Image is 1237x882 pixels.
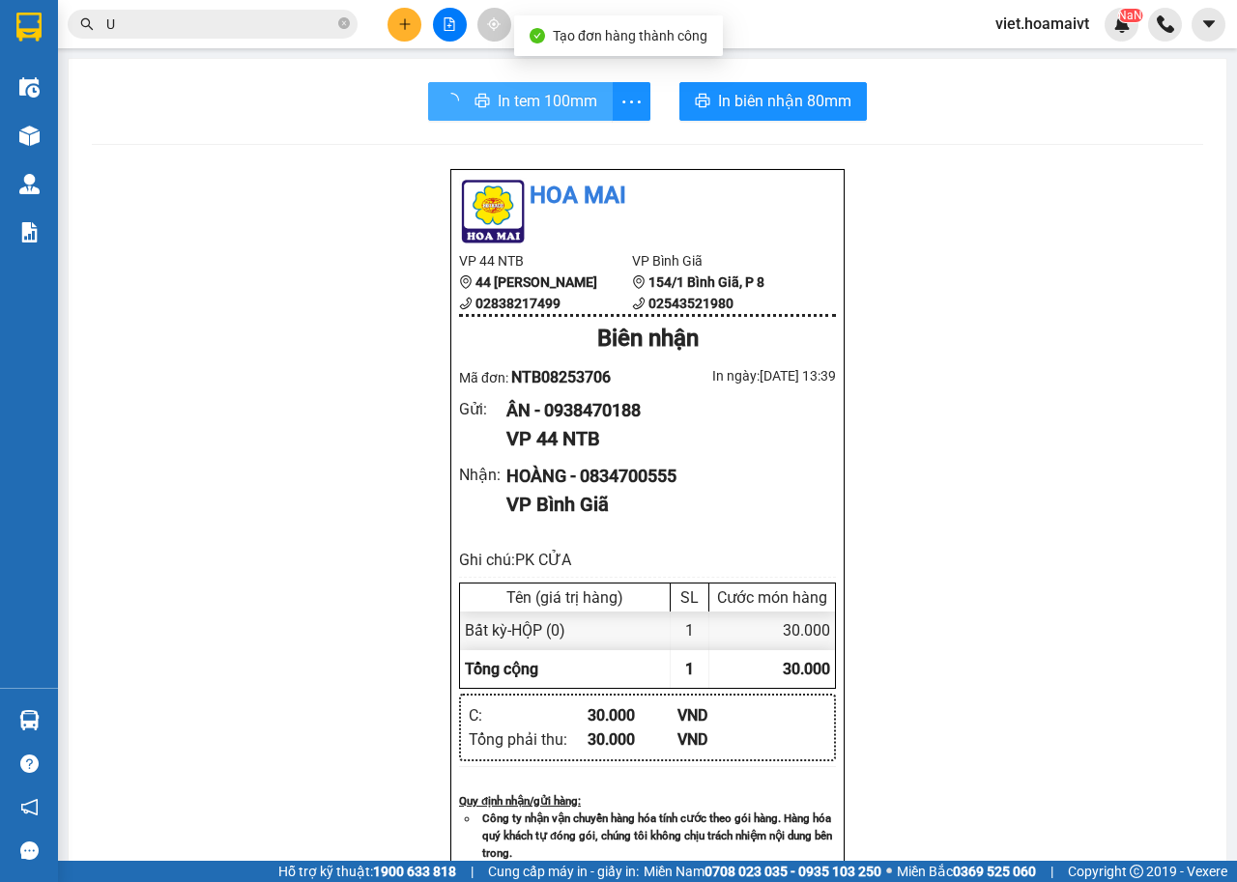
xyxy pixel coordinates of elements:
b: 02838217499 [475,296,561,311]
span: copyright [1130,865,1143,878]
div: HOÀNG - 0834700555 [506,463,820,490]
span: aim [487,17,501,31]
div: VND [677,703,767,727]
sup: NaN [1118,9,1142,22]
strong: 1900 633 818 [373,864,456,879]
button: more [612,82,650,121]
span: 1 [685,660,694,678]
span: Tạo đơn hàng thành công [553,28,707,43]
span: Cung cấp máy in - giấy in: [488,861,639,882]
div: ÂN - 0938470188 [506,397,820,424]
div: 30.000 [588,703,677,727]
div: Gửi : [459,397,506,421]
span: Hỗ trợ kỹ thuật: [278,861,456,882]
span: ⚪️ [886,868,892,875]
div: 1 [671,612,709,649]
b: 154/1 Bình Giã, P 8 [648,274,764,290]
img: warehouse-icon [19,174,40,194]
div: Biên nhận [459,321,836,357]
div: VP Bình Giã [506,490,820,520]
span: viet.hoamaivt [980,12,1105,36]
div: 30.000 [588,727,677,752]
span: close-circle [338,15,350,34]
span: phone [632,297,646,310]
li: VP 44 NTB [10,82,133,103]
strong: 0708 023 035 - 0935 103 250 [705,864,881,879]
div: SL [676,588,704,607]
li: VP Bình Giã [632,250,805,271]
div: Ghi chú: PK CỬA [459,548,836,572]
img: warehouse-icon [19,126,40,146]
span: | [1050,861,1053,882]
div: Mã đơn: [459,365,647,389]
b: 44 [PERSON_NAME] [475,274,597,290]
span: In biên nhận 80mm [718,89,851,113]
button: plus [388,8,421,42]
img: icon-new-feature [1113,15,1131,33]
span: phone [459,297,473,310]
div: In ngày: [DATE] 13:39 [647,365,836,386]
span: Miền Bắc [897,861,1036,882]
div: Tên (giá trị hàng) [465,588,665,607]
span: environment [10,107,23,121]
span: environment [459,275,473,289]
li: VP Bình Giã [133,82,257,103]
span: search [80,17,94,31]
img: warehouse-icon [19,77,40,98]
img: warehouse-icon [19,710,40,730]
div: 30.000 [709,612,835,649]
span: more [613,90,649,114]
div: VND [677,727,767,752]
div: C : [469,703,588,727]
span: Miền Nam [644,861,881,882]
img: logo-vxr [16,13,42,42]
b: 02543521980 [648,296,734,311]
div: Tổng phải thu : [469,727,588,752]
button: printerIn tem 100mm [428,82,613,121]
span: loading [444,93,467,108]
span: notification [20,798,39,816]
span: file-add [443,17,456,31]
li: Hoa Mai [459,178,836,214]
button: aim [477,8,511,42]
span: close-circle [338,17,350,29]
img: phone-icon [1157,15,1174,33]
span: message [20,841,39,860]
li: Hoa Mai [10,10,280,46]
button: caret-down [1192,8,1225,42]
div: Cước món hàng [714,588,830,607]
span: printer [695,93,710,111]
img: logo.jpg [10,10,77,77]
button: file-add [433,8,467,42]
strong: Công ty nhận vận chuyển hàng hóa tính cước theo gói hàng. Hàng hóa quý khách tự đóng gói, chúng t... [482,811,832,860]
span: 30.000 [783,660,830,678]
input: Tìm tên, số ĐT hoặc mã đơn [106,14,334,35]
span: printer [475,93,490,111]
span: question-circle [20,754,39,773]
div: Quy định nhận/gửi hàng : [459,792,836,810]
b: 154/1 Bình Giã, P 8 [133,106,255,143]
span: environment [632,275,646,289]
span: | [471,861,474,882]
span: In tem 100mm [498,89,597,113]
button: printerIn biên nhận 80mm [679,82,867,121]
span: environment [133,107,147,121]
img: solution-icon [19,222,40,242]
strong: 0369 525 060 [953,864,1036,879]
span: caret-down [1200,15,1218,33]
span: check-circle [530,28,545,43]
li: VP 44 NTB [459,250,632,271]
span: plus [398,17,412,31]
span: NTB08253706 [511,368,611,386]
span: Tổng cộng [465,660,538,678]
img: logo.jpg [459,178,527,245]
span: Bất kỳ - HỘP (0) [465,621,565,640]
div: Nhận : [459,463,506,487]
div: VP 44 NTB [506,424,820,454]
